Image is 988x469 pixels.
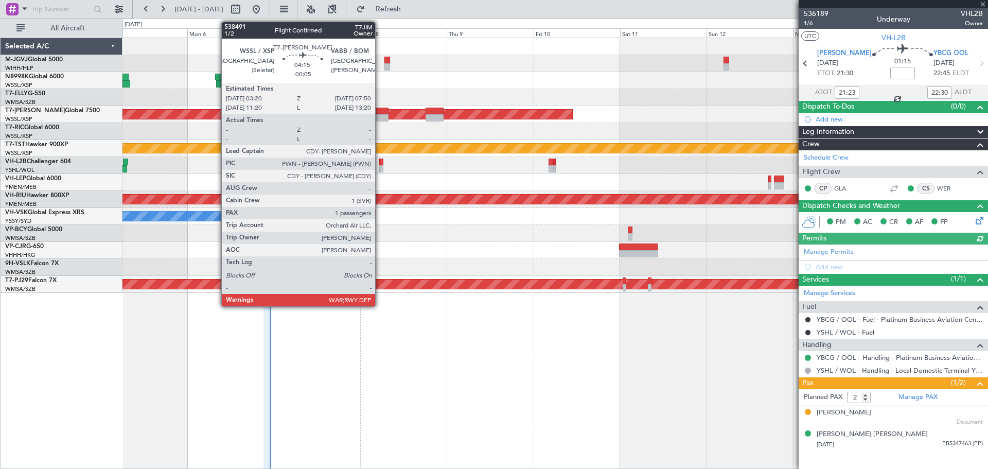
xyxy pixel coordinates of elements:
[5,260,30,267] span: 9H-VSLK
[5,251,36,259] a: VHHH/HKG
[937,184,960,193] a: WER
[5,193,69,199] a: VH-RIUHawker 800XP
[31,2,91,17] input: Trip Number
[918,183,934,194] div: CS
[804,392,842,403] label: Planned PAX
[804,288,855,299] a: Manage Services
[804,153,849,163] a: Schedule Crew
[5,57,63,63] a: M-JGVJGlobal 5000
[11,20,112,37] button: All Aircraft
[5,81,32,89] a: WSSL/XSP
[817,315,983,324] a: YBCG / OOL - Fuel - Platinum Business Aviation Centre YBCG / OOL
[802,339,832,351] span: Handling
[802,126,854,138] span: Leg Information
[817,366,983,375] a: YSHL / WOL - Handling - Local Domestic Terminal YSHL / WOL
[125,21,142,29] div: [DATE]
[5,244,44,250] a: VP-CJRG-650
[816,115,983,124] div: Add new
[5,210,84,216] a: VH-VSKGlobal Express XRS
[817,429,928,440] div: [PERSON_NAME] [PERSON_NAME]
[5,285,36,293] a: WMSA/SZB
[101,28,187,38] div: Sun 5
[802,101,854,113] span: Dispatch To-Dos
[898,392,938,403] a: Manage PAX
[5,74,29,80] span: N8998K
[175,5,223,14] span: [DATE] - [DATE]
[942,440,983,448] span: PB5347463 (PP)
[802,166,840,178] span: Flight Crew
[5,108,65,114] span: T7-[PERSON_NAME]
[367,6,410,13] span: Refresh
[5,234,36,242] a: WMSA/SZB
[620,28,707,38] div: Sat 11
[351,1,413,18] button: Refresh
[881,32,906,43] span: VH-L2B
[817,328,874,337] a: YSHL / WOL - Fuel
[5,125,59,131] a: T7-RICGlobal 6000
[940,217,948,228] span: FP
[817,58,838,68] span: [DATE]
[5,142,68,148] a: T7-TSTHawker 900XP
[5,193,26,199] span: VH-RIU
[804,8,828,19] span: 536189
[951,273,966,284] span: (1/1)
[955,88,972,98] span: ALDT
[5,183,37,191] a: YMEN/MEB
[5,159,71,165] a: VH-L2BChallenger 604
[5,125,24,131] span: T7-RIC
[952,68,969,79] span: ELDT
[817,441,834,448] span: [DATE]
[801,31,819,41] button: UTC
[802,200,900,212] span: Dispatch Checks and Weather
[802,377,814,389] span: Pax
[5,244,26,250] span: VP-CJR
[817,68,834,79] span: ETOT
[5,227,27,233] span: VP-BCY
[5,277,57,284] a: T7-PJ29Falcon 7X
[5,149,32,157] a: WSSL/XSP
[5,64,33,72] a: WIHH/HLP
[5,277,28,284] span: T7-PJ29
[793,28,879,38] div: Mon 13
[5,57,28,63] span: M-JGVJ
[915,217,923,228] span: AF
[815,183,832,194] div: CP
[877,14,910,25] div: Underway
[951,101,966,112] span: (0/0)
[187,28,274,38] div: Mon 6
[5,98,36,106] a: WMSA/SZB
[5,260,59,267] a: 9H-VSLKFalcon 7X
[834,184,857,193] a: GLA
[894,57,911,67] span: 01:15
[933,58,955,68] span: [DATE]
[5,166,34,174] a: YSHL/WOL
[817,408,871,418] div: [PERSON_NAME]
[817,353,983,362] a: YBCG / OOL - Handling - Platinum Business Aviation Centre YBCG / OOL
[933,68,950,79] span: 22:45
[951,377,966,388] span: (1/2)
[5,142,25,148] span: T7-TST
[5,91,45,97] a: T7-ELLYG-550
[5,176,61,182] a: VH-LEPGlobal 6000
[274,28,360,38] div: Tue 7
[5,217,31,225] a: YSSY/SYD
[804,19,828,28] span: 1/6
[957,418,983,427] span: Document
[5,200,37,208] a: YMEN/MEB
[815,88,832,98] span: ATOT
[27,25,109,32] span: All Aircraft
[534,28,620,38] div: Fri 10
[360,28,447,38] div: Wed 8
[5,268,36,276] a: WMSA/SZB
[933,48,968,59] span: YBCG OOL
[5,91,28,97] span: T7-ELLY
[5,227,62,233] a: VP-BCYGlobal 5000
[5,74,64,80] a: N8998KGlobal 6000
[707,28,793,38] div: Sun 12
[889,217,898,228] span: CR
[961,8,983,19] span: VHL2B
[5,210,28,216] span: VH-VSK
[802,301,816,313] span: Fuel
[447,28,533,38] div: Thu 9
[802,274,829,286] span: Services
